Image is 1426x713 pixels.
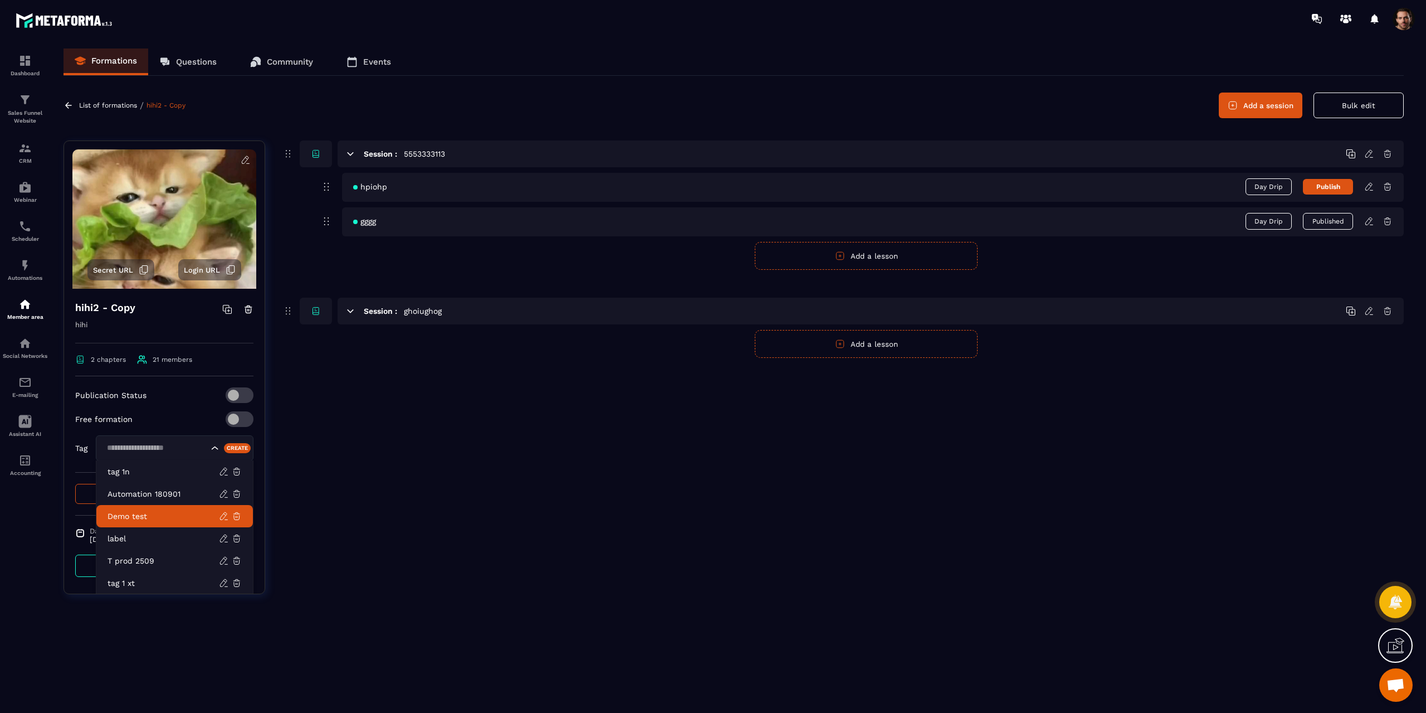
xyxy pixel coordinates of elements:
[755,330,978,358] button: Add a lesson
[91,56,137,66] p: Formations
[1219,93,1302,118] button: Add a session
[404,148,445,159] h5: 5553333113
[3,353,47,359] p: Social Networks
[3,470,47,476] p: Accounting
[3,172,47,211] a: automationsautomationsWebinar
[18,337,32,350] img: social-network
[18,93,32,106] img: formation
[108,488,219,499] p: Automation 180901
[75,444,87,453] p: Tag
[1303,213,1353,230] button: Published
[267,57,313,67] p: Community
[3,211,47,250] a: schedulerschedulerScheduler
[18,54,32,67] img: formation
[18,220,32,233] img: scheduler
[364,307,397,316] h6: Session :
[146,101,185,109] a: hihi2 - Copy
[75,318,253,343] p: hihi
[3,250,47,289] a: automationsautomationsAutomations
[3,85,47,133] a: formationformationSales Funnel Website
[18,298,32,311] img: automations
[3,133,47,172] a: formationformationCRM
[18,142,32,155] img: formation
[140,100,144,111] span: /
[3,275,47,281] p: Automations
[153,356,192,363] span: 21 members
[353,217,376,226] span: gggg
[363,57,391,67] p: Events
[108,578,219,589] p: tag 1 xt
[79,101,137,109] a: List of formations
[239,48,324,75] a: Community
[3,367,47,406] a: emailemailE-mailing
[3,328,47,367] a: social-networksocial-networkSocial Networks
[3,236,47,242] p: Scheduler
[224,443,251,453] div: Create
[103,442,208,454] input: Search for option
[108,466,219,477] p: tag 1n
[96,435,253,461] div: Search for option
[3,109,47,125] p: Sales Funnel Website
[184,266,220,274] span: Login URL
[16,10,116,31] img: logo
[75,484,253,504] button: Student tracking
[1246,178,1292,195] span: Day Drip
[3,70,47,76] p: Dashboard
[75,391,146,400] p: Publication Status
[72,149,256,289] img: background
[176,57,217,67] p: Questions
[18,454,32,467] img: accountant
[3,158,47,164] p: CRM
[3,46,47,85] a: formationformationDashboard
[108,511,219,522] p: Demo test
[91,356,126,363] span: 2 chapters
[93,266,133,274] span: Secret URL
[108,533,219,544] p: label
[64,48,148,75] a: Formations
[75,300,135,316] h4: hihi2 - Copy
[108,555,219,566] p: T prod 2509
[90,527,148,535] span: Date of creation:
[3,406,47,445] a: Assistant AI
[3,431,47,437] p: Assistant AI
[1246,213,1292,230] span: Day Drip
[3,314,47,320] p: Member area
[3,445,47,484] a: accountantaccountantAccounting
[353,182,387,191] span: hpiohp
[335,48,402,75] a: Events
[75,555,253,577] a: Preview
[3,392,47,398] p: E-mailing
[18,376,32,389] img: email
[90,535,148,544] p: [DATE]
[364,149,397,158] h6: Session :
[3,197,47,203] p: Webinar
[1313,93,1404,118] button: Bulk edit
[148,48,228,75] a: Questions
[18,181,32,194] img: automations
[18,259,32,272] img: automations
[178,259,241,280] button: Login URL
[87,259,154,280] button: Secret URL
[75,415,133,424] p: Free formation
[1379,668,1413,702] div: Open chat
[3,289,47,328] a: automationsautomationsMember area
[1303,179,1353,195] button: Publish
[755,242,978,270] button: Add a lesson
[404,305,442,317] h5: ghoiughog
